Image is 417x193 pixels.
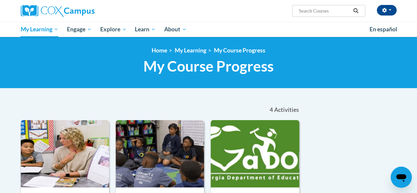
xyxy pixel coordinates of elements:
span: 4 [270,106,273,113]
div: Main menu [16,22,402,37]
a: Learn [131,22,160,37]
a: My Learning [175,47,206,54]
img: Cox Campus [21,5,95,17]
img: Course Logo [211,120,299,187]
button: Search [351,7,361,15]
span: En español [370,26,397,33]
a: About [160,22,191,37]
img: Course Logo [116,120,204,187]
a: Cox Campus [21,5,139,17]
a: Engage [63,22,96,37]
a: Explore [96,22,131,37]
span: Activities [274,106,299,113]
span: Engage [67,25,92,33]
a: Home [152,47,167,54]
a: My Learning [16,22,63,37]
iframe: Button to launch messaging window [391,167,412,188]
span: Learn [135,25,156,33]
span: My Course Progress [143,57,274,75]
span: Explore [100,25,127,33]
input: Search Courses [298,7,351,15]
img: Course Logo [21,120,109,187]
span: My Learning [20,25,58,33]
a: My Course Progress [214,47,265,54]
button: Account Settings [377,5,397,16]
a: En español [365,22,402,36]
span: About [164,25,187,33]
